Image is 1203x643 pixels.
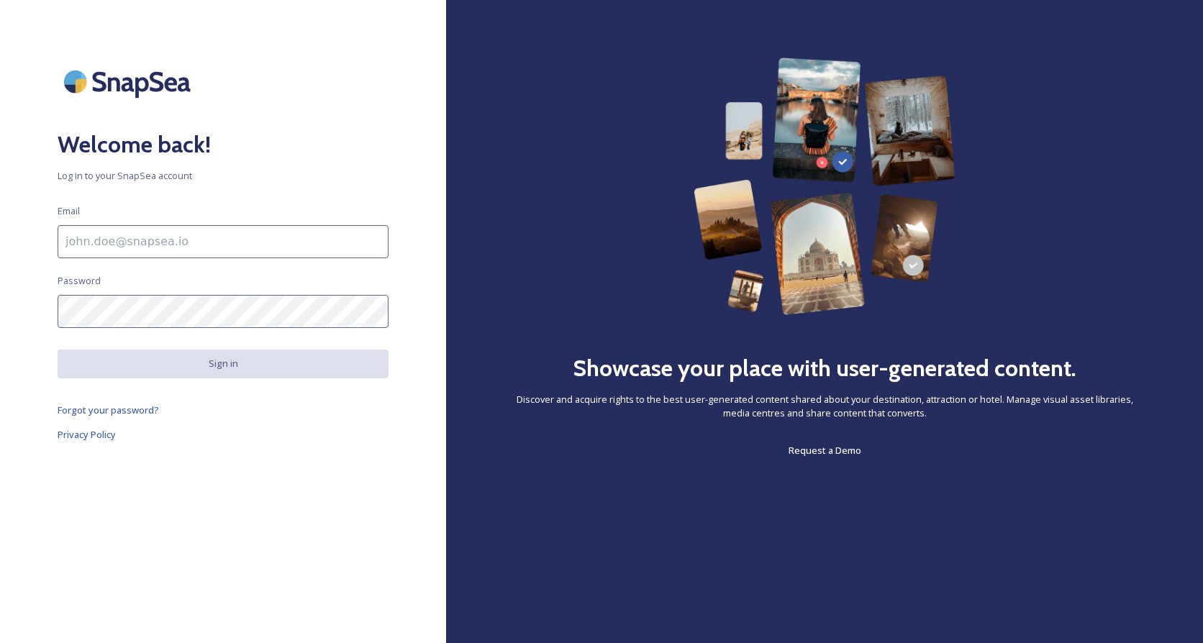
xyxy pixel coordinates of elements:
[694,58,956,315] img: 63b42ca75bacad526042e722_Group%20154-p-800.png
[789,444,861,457] span: Request a Demo
[573,351,1076,386] h2: Showcase your place with user-generated content.
[58,403,159,416] span: Forgot your password?
[58,426,389,443] a: Privacy Policy
[58,225,389,258] input: john.doe@snapsea.io
[789,442,861,459] a: Request a Demo
[58,428,116,441] span: Privacy Policy
[58,204,80,218] span: Email
[58,127,389,162] h2: Welcome back!
[58,58,201,106] img: SnapSea Logo
[58,401,389,419] a: Forgot your password?
[58,274,101,288] span: Password
[58,169,389,183] span: Log in to your SnapSea account
[504,393,1145,420] span: Discover and acquire rights to the best user-generated content shared about your destination, att...
[58,350,389,378] button: Sign in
